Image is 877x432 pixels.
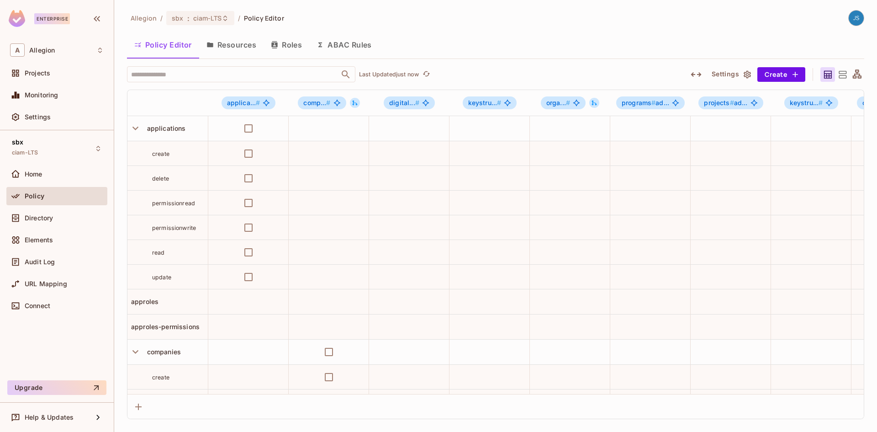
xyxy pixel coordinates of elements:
span: Help & Updates [25,414,74,421]
span: applications [143,124,186,132]
span: # [497,99,501,107]
span: digitalkeys#admin [384,96,435,109]
span: # [326,99,330,107]
span: projects [704,99,734,107]
span: # [730,99,734,107]
span: applications#admin [222,96,276,109]
span: A [10,43,25,57]
span: keystructures#admin [463,96,517,109]
img: Jacob Scheib [849,11,864,26]
span: Directory [25,214,53,222]
span: update [152,274,171,281]
button: Resources [199,33,264,56]
span: orga... [546,99,570,107]
button: Policy Editor [127,33,199,56]
span: Projects [25,69,50,77]
span: Audit Log [25,258,55,266]
button: Upgrade [7,380,106,395]
span: # [651,99,655,107]
span: create [152,374,169,381]
span: programs [622,99,655,107]
span: comp... [303,99,330,107]
button: Open [339,68,352,81]
div: Enterprise [34,13,70,24]
span: ciam-LTS [12,149,38,156]
span: refresh [423,70,430,79]
span: create [152,150,169,157]
span: applica... [227,99,260,107]
span: read [152,249,165,256]
span: # [566,99,570,107]
span: ad... [622,99,669,107]
li: / [160,14,163,22]
button: Roles [264,33,309,56]
span: # [819,99,823,107]
p: Last Updated just now [359,71,419,78]
span: ad... [704,99,747,107]
span: Home [25,171,42,178]
span: # [256,99,260,107]
span: companies#admin [298,96,346,109]
span: the active workspace [131,14,157,22]
span: Monitoring [25,91,58,99]
span: Settings [25,113,51,121]
span: Policy Editor [244,14,284,22]
span: Connect [25,302,50,309]
span: # [415,99,419,107]
span: ciam-LTS [193,14,222,22]
span: approles [127,298,158,305]
span: programs#admin [616,96,685,109]
span: approles-permissions [127,323,200,331]
span: Policy [25,192,44,200]
span: keystru... [468,99,502,107]
span: permissionwrite [152,224,196,231]
span: companies [143,348,181,356]
span: Elements [25,236,53,244]
li: / [238,14,240,22]
span: sbx [12,139,23,146]
span: projects#admin [698,96,763,109]
span: permissionread [152,200,195,207]
button: ABAC Rules [309,33,379,56]
span: : [187,15,190,22]
button: Create [757,67,805,82]
button: Settings [708,67,754,82]
span: sbx [172,14,183,22]
span: organizations#admin [541,96,586,109]
span: Workspace: Allegion [29,47,55,54]
span: digital... [389,99,419,107]
button: refresh [421,69,432,80]
span: URL Mapping [25,280,67,288]
span: delete [152,175,169,182]
span: keystructures#creator [784,96,839,109]
img: SReyMgAAAABJRU5ErkJggg== [9,10,25,27]
span: keystru... [790,99,823,107]
span: Click to refresh data [419,69,432,80]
